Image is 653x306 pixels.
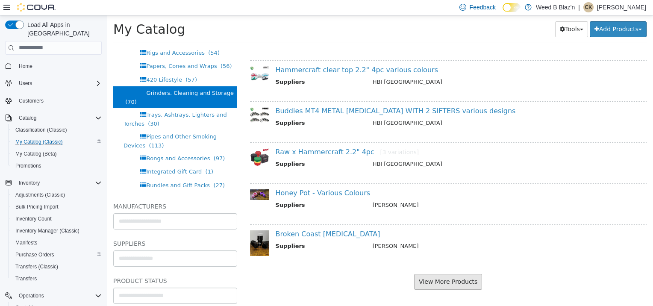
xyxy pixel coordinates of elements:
h5: Product Status [6,260,130,271]
a: Classification (Classic) [12,125,71,135]
td: [PERSON_NAME] [259,185,531,196]
td: HBI [GEOGRAPHIC_DATA] [259,144,531,155]
a: My Catalog (Classic) [12,137,66,147]
span: Catalog [15,113,102,123]
h5: Manufacturers [6,186,130,196]
button: Customers [2,94,105,107]
span: Inventory [15,178,102,188]
span: Inventory Manager (Classic) [15,227,79,234]
span: Purchase Orders [15,251,54,258]
span: Rigs and Accessories [39,34,98,41]
button: Operations [15,291,47,301]
button: Manifests [9,237,105,249]
img: 150 [143,133,162,152]
small: [3 variations] [273,133,312,140]
button: Inventory Count [9,213,105,225]
img: 150 [143,92,162,111]
th: Suppliers [169,144,259,155]
span: Home [15,61,102,71]
span: (56) [114,47,125,54]
td: HBI [GEOGRAPHIC_DATA] [259,62,531,73]
button: Users [2,77,105,89]
span: My Catalog (Classic) [12,137,102,147]
th: Suppliers [169,103,259,114]
span: My Catalog (Beta) [12,149,102,159]
a: Purchase Orders [12,250,58,260]
span: Operations [15,291,102,301]
td: HBI [GEOGRAPHIC_DATA] [259,103,531,114]
button: View More Products [307,259,375,274]
button: Catalog [15,113,40,123]
th: Suppliers [169,227,259,237]
button: Users [15,78,35,88]
span: (97) [107,140,118,146]
span: Classification (Classic) [12,125,102,135]
span: Operations [19,292,44,299]
span: Papers, Cones and Wraps [39,47,110,54]
a: Home [15,61,36,71]
a: Honey Pot - Various Colours [169,174,264,182]
div: Crystal Kuranyi [583,2,594,12]
span: Catalog [19,115,36,121]
th: Suppliers [169,62,259,73]
button: Operations [2,290,105,302]
span: Promotions [12,161,102,171]
img: 150 [143,51,162,70]
span: Inventory Count [15,215,52,222]
a: Promotions [12,161,45,171]
span: (57) [79,61,90,68]
a: Bulk Pricing Import [12,202,62,212]
button: Transfers (Classic) [9,261,105,273]
button: Inventory [2,177,105,189]
button: Classification (Classic) [9,124,105,136]
th: Suppliers [169,185,259,196]
p: | [578,2,580,12]
p: Weed B Blaz'n [536,2,575,12]
span: Pipes and Other Smoking Devices [17,118,110,133]
button: Inventory Manager (Classic) [9,225,105,237]
h5: Suppliers [6,223,130,233]
span: (27) [106,167,118,173]
span: (113) [42,127,57,133]
button: Bulk Pricing Import [9,201,105,213]
button: Transfers [9,273,105,285]
button: Promotions [9,160,105,172]
a: Hammercraft clear top 2.2" 4pc various colours [169,50,331,59]
span: My Catalog [6,6,78,21]
span: (54) [101,34,113,41]
a: Broken Coast [MEDICAL_DATA] [169,215,274,223]
span: Manifests [12,238,102,248]
img: 150 [143,174,162,185]
a: Inventory Manager (Classic) [12,226,83,236]
span: Customers [19,97,44,104]
span: Promotions [15,162,41,169]
span: 420 Lifestyle [39,61,75,68]
a: Buddies MT4 METAL [MEDICAL_DATA] WITH 2 SIFTERS various designs [169,91,409,100]
span: Bongs and Accessories [39,140,103,146]
span: Inventory [19,179,40,186]
button: Home [2,60,105,72]
span: Inventory Manager (Classic) [12,226,102,236]
span: Transfers [15,275,37,282]
span: Load All Apps in [GEOGRAPHIC_DATA] [24,21,102,38]
span: Bulk Pricing Import [15,203,59,210]
span: CK [585,2,592,12]
span: Customers [15,95,102,106]
span: Bulk Pricing Import [12,202,102,212]
span: Adjustments (Classic) [12,190,102,200]
span: Inventory Count [12,214,102,224]
span: (70) [18,83,30,90]
a: Transfers (Classic) [12,262,62,272]
span: Classification (Classic) [15,127,67,133]
button: Add Products [483,6,540,22]
img: Cova [17,3,56,12]
span: Integrated Gift Card [39,153,95,159]
a: Raw x Hammercraft 2.2" 4pc[3 variations] [169,132,312,141]
td: [PERSON_NAME] [259,227,531,237]
span: Bundles and Gift Packs [39,167,103,173]
button: Inventory [15,178,43,188]
button: My Catalog (Beta) [9,148,105,160]
button: My Catalog (Classic) [9,136,105,148]
span: Transfers (Classic) [12,262,102,272]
